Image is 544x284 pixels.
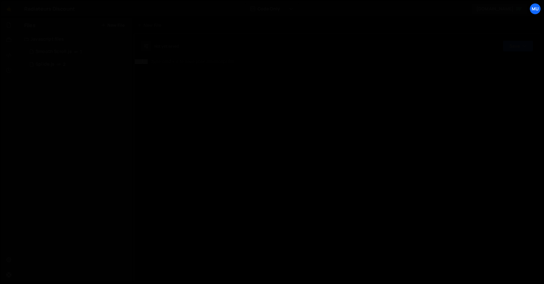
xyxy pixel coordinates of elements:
[154,43,179,49] div: Not yet saved
[24,58,132,71] div: 17124/47238.js
[63,62,65,67] span: 2
[1,1,17,16] a: 🤙
[137,22,164,28] div: New File
[503,40,533,52] button: Save
[36,61,54,67] div: Splide.js
[471,3,528,14] a: [DOMAIN_NAME]
[246,3,298,14] button: Code Only
[101,23,125,28] button: New File
[135,59,148,64] div: 1
[24,45,132,58] div: 17124/47237.js
[17,33,132,45] div: Javascript files
[24,22,36,29] h2: Files
[80,49,82,54] span: 1
[151,60,235,64] div: Type cmd + s to save your Javascript file.
[24,5,75,13] div: Radiateurs Discount
[530,3,541,14] a: Mu
[36,49,72,55] div: Smooth Scroll.js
